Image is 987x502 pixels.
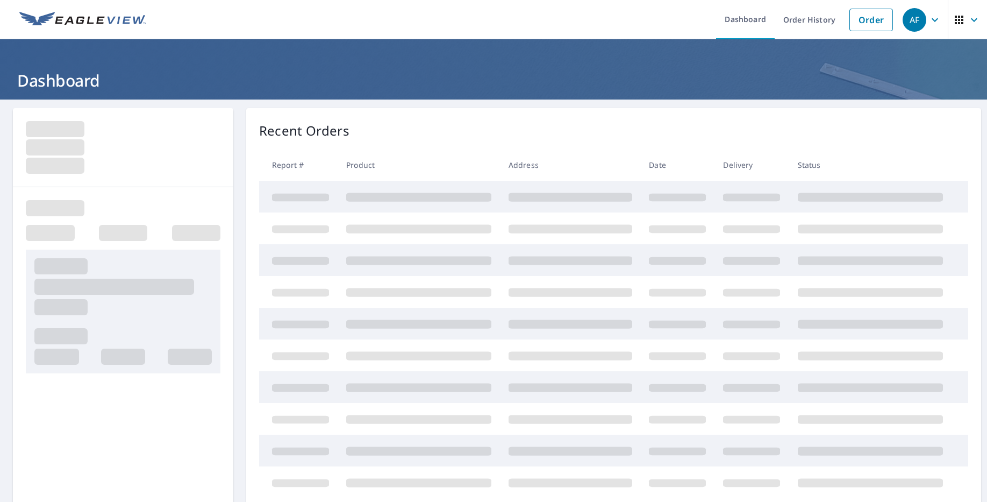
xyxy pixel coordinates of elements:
th: Delivery [714,149,789,181]
p: Recent Orders [259,121,349,140]
div: AF [903,8,926,32]
th: Product [338,149,500,181]
h1: Dashboard [13,69,974,91]
a: Order [849,9,893,31]
th: Report # [259,149,338,181]
th: Status [789,149,952,181]
img: EV Logo [19,12,146,28]
th: Date [640,149,714,181]
th: Address [500,149,641,181]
